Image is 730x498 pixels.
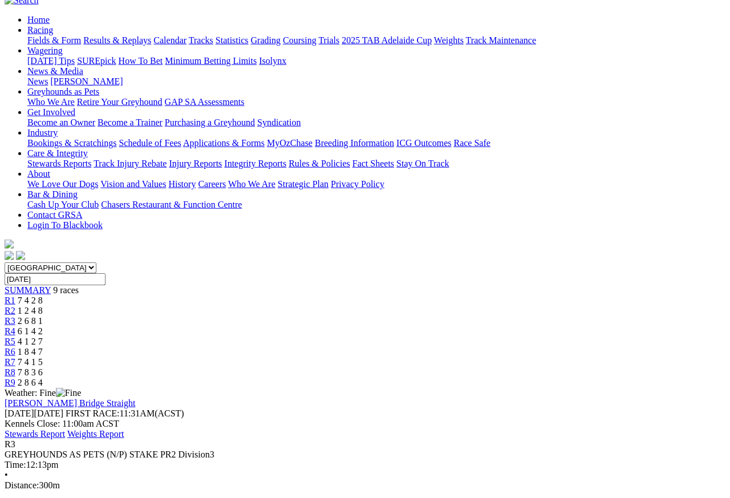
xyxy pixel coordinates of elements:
[27,35,725,46] div: Racing
[16,251,25,260] img: twitter.svg
[5,273,106,285] input: Select date
[67,429,124,439] a: Weights Report
[5,357,15,367] a: R7
[27,159,725,169] div: Care & Integrity
[5,240,14,249] img: logo-grsa-white.png
[53,285,79,295] span: 9 races
[27,210,82,220] a: Contact GRSA
[18,367,43,377] span: 7 8 3 6
[77,97,163,107] a: Retire Your Greyhound
[27,35,81,45] a: Fields & Form
[289,159,350,168] a: Rules & Policies
[165,97,245,107] a: GAP SA Assessments
[27,56,75,66] a: [DATE] Tips
[27,179,98,189] a: We Love Our Dogs
[18,337,43,346] span: 4 1 2 7
[56,388,81,398] img: Fine
[27,46,63,55] a: Wagering
[5,460,26,469] span: Time:
[5,480,725,491] div: 300m
[101,200,242,209] a: Chasers Restaurant & Function Centre
[466,35,536,45] a: Track Maintenance
[5,450,725,460] div: GREYHOUNDS AS PETS (N/P) STAKE PR2 Division3
[18,316,43,326] span: 2 6 8 1
[27,189,78,199] a: Bar & Dining
[27,15,50,25] a: Home
[5,398,135,408] a: [PERSON_NAME] Bridge Straight
[396,138,451,148] a: ICG Outcomes
[27,200,725,210] div: Bar & Dining
[27,87,99,96] a: Greyhounds as Pets
[5,439,15,449] span: R3
[98,118,163,127] a: Become a Trainer
[278,179,328,189] a: Strategic Plan
[27,66,83,76] a: News & Media
[27,25,53,35] a: Racing
[342,35,432,45] a: 2025 TAB Adelaide Cup
[352,159,394,168] a: Fact Sheets
[27,97,75,107] a: Who We Are
[5,408,34,418] span: [DATE]
[18,378,43,387] span: 2 8 6 4
[5,460,725,470] div: 12:13pm
[27,220,103,230] a: Login To Blackbook
[257,118,301,127] a: Syndication
[198,179,226,189] a: Careers
[228,179,275,189] a: Who We Are
[5,326,15,336] a: R4
[27,128,58,137] a: Industry
[189,35,213,45] a: Tracks
[5,367,15,377] a: R8
[251,35,281,45] a: Grading
[100,179,166,189] a: Vision and Values
[5,408,63,418] span: [DATE]
[169,159,222,168] a: Injury Reports
[5,306,15,315] a: R2
[183,138,265,148] a: Applications & Forms
[5,378,15,387] a: R9
[18,326,43,336] span: 6 1 4 2
[434,35,464,45] a: Weights
[5,337,15,346] span: R5
[94,159,167,168] a: Track Injury Rebate
[165,56,257,66] a: Minimum Betting Limits
[153,35,186,45] a: Calendar
[18,347,43,357] span: 1 8 4 7
[27,138,116,148] a: Bookings & Scratchings
[27,200,99,209] a: Cash Up Your Club
[66,408,119,418] span: FIRST RACE:
[5,347,15,357] a: R6
[77,56,116,66] a: SUREpick
[5,480,39,490] span: Distance:
[27,107,75,117] a: Get Involved
[318,35,339,45] a: Trials
[5,316,15,326] a: R3
[27,169,50,179] a: About
[5,285,51,295] a: SUMMARY
[5,388,81,398] span: Weather: Fine
[18,357,43,367] span: 7 4 1 5
[27,76,48,86] a: News
[331,179,384,189] a: Privacy Policy
[27,97,725,107] div: Greyhounds as Pets
[27,118,725,128] div: Get Involved
[66,408,184,418] span: 11:31AM(ACST)
[5,295,15,305] a: R1
[216,35,249,45] a: Statistics
[27,56,725,66] div: Wagering
[119,56,163,66] a: How To Bet
[27,179,725,189] div: About
[18,306,43,315] span: 1 2 4 8
[5,419,725,429] div: Kennels Close: 11:00am ACST
[453,138,490,148] a: Race Safe
[224,159,286,168] a: Integrity Reports
[315,138,394,148] a: Breeding Information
